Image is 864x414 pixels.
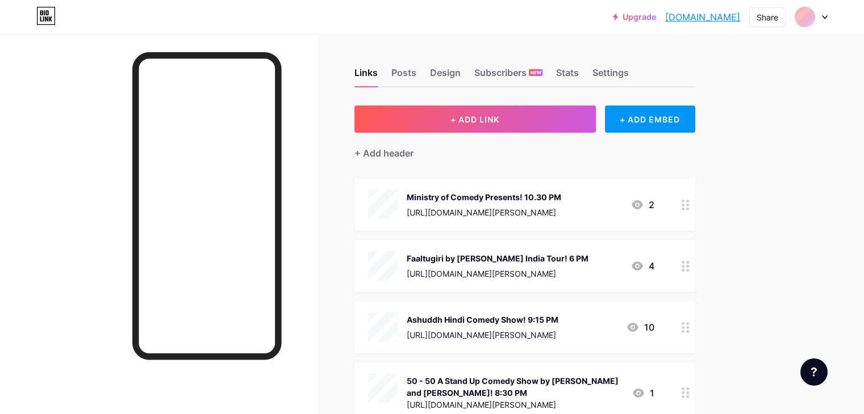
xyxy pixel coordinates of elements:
[665,10,740,24] a: [DOMAIN_NAME]
[407,191,561,203] div: Ministry of Comedy Presents! 10.30 PM
[354,66,378,86] div: Links
[407,399,623,411] div: [URL][DOMAIN_NAME][PERSON_NAME]
[474,66,542,86] div: Subscribers
[407,375,623,399] div: 50 - 50 A Stand Up Comedy Show by [PERSON_NAME] and [PERSON_NAME]! 8:30 PM
[407,268,588,280] div: [URL][DOMAIN_NAME][PERSON_NAME]
[556,66,579,86] div: Stats
[531,69,541,76] span: NEW
[613,12,656,22] a: Upgrade
[430,66,461,86] div: Design
[407,314,558,326] div: Ashuddh Hindi Comedy Show! 9:15 PM
[592,66,629,86] div: Settings
[631,198,654,212] div: 2
[631,259,654,273] div: 4
[626,320,654,334] div: 10
[605,105,695,133] div: + ADD EMBED
[407,329,558,341] div: [URL][DOMAIN_NAME][PERSON_NAME]
[407,206,561,218] div: [URL][DOMAIN_NAME][PERSON_NAME]
[391,66,416,86] div: Posts
[450,115,499,124] span: + ADD LINK
[354,146,414,160] div: + Add header
[757,11,778,23] div: Share
[407,252,588,264] div: Faaltugiri by [PERSON_NAME] India Tour! 6 PM
[632,386,654,400] div: 1
[354,105,596,133] button: + ADD LINK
